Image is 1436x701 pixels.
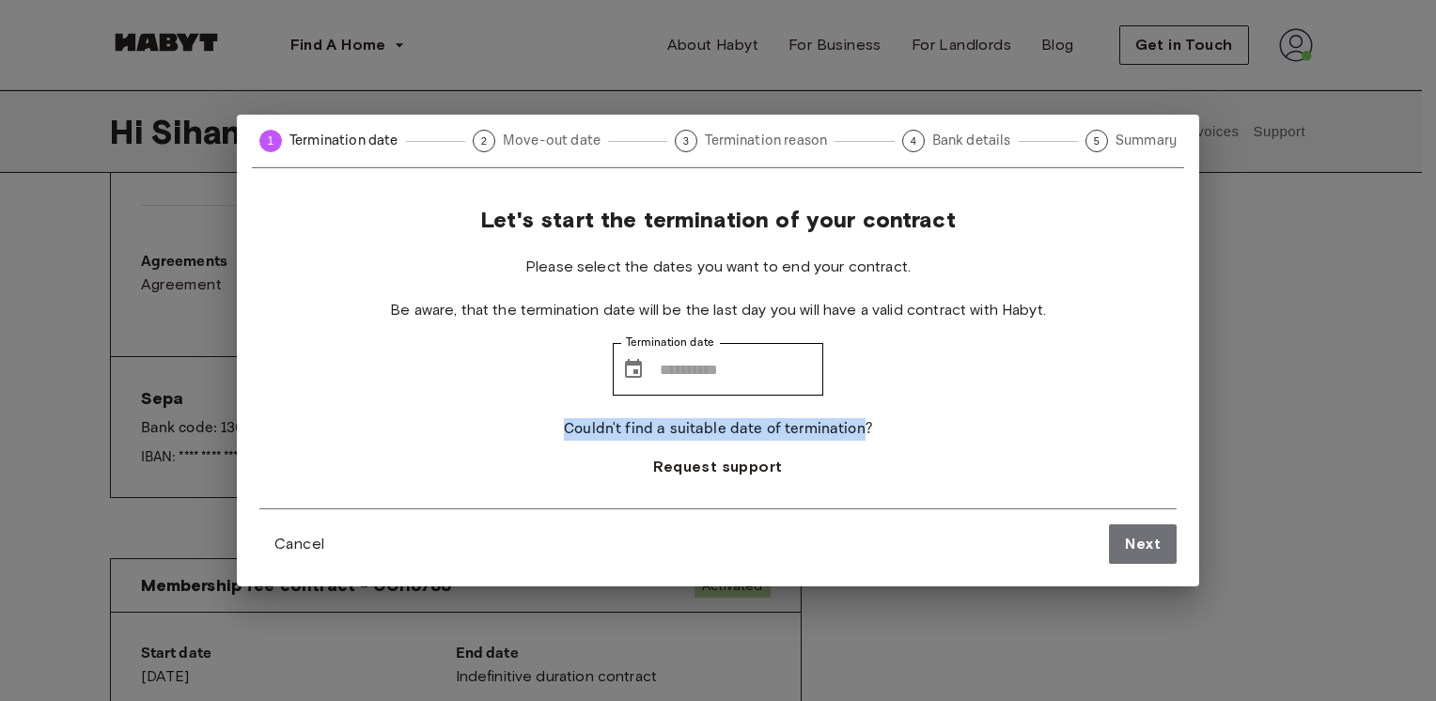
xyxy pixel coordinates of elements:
[1094,135,1100,147] text: 5
[1116,131,1177,150] span: Summary
[705,131,827,150] span: Termination reason
[274,533,324,555] span: Cancel
[910,135,915,147] text: 4
[932,131,1011,150] span: Bank details
[653,456,782,478] span: Request support
[480,206,956,234] span: Let's start the termination of your contract
[564,418,872,441] p: Couldn't find a suitable date of termination?
[259,525,339,563] button: Cancel
[683,135,689,147] text: 3
[525,257,911,277] span: Please select the dates you want to end your contract.
[390,300,1046,320] span: Be aware, that the termination date will be the last day you will have a valid contract with Habyt.
[615,350,652,388] button: Choose date
[626,335,714,350] label: Termination date
[481,135,487,147] text: 2
[289,131,398,150] span: Termination date
[268,134,274,148] text: 1
[638,448,797,486] button: Request support
[503,131,601,150] span: Move-out date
